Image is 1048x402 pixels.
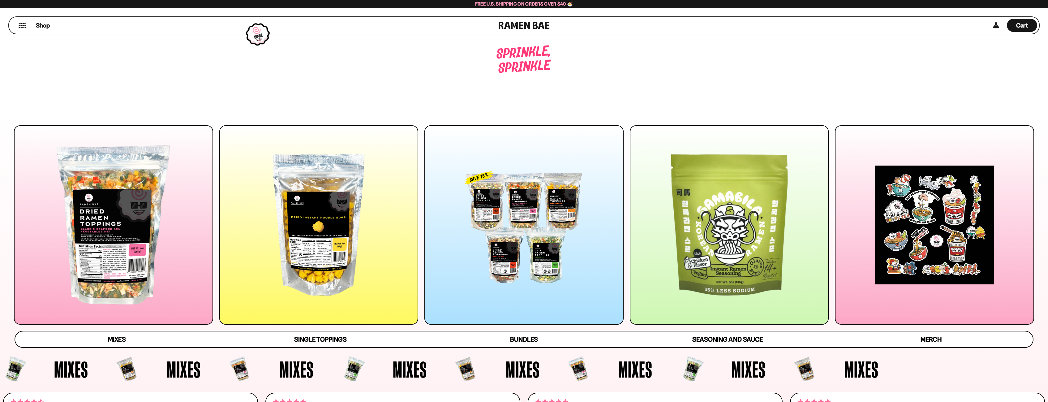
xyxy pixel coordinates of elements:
span: Cart [1016,22,1028,29]
span: Mixes [798,358,832,381]
a: Merch [829,331,1033,347]
span: Mixes [108,335,126,343]
span: Seasoning and Sauce [692,335,762,343]
span: Free U.S. Shipping on Orders over $40 🍜 [475,1,573,7]
a: Single Toppings [219,331,422,347]
span: Mixes [685,358,719,381]
a: Seasoning and Sauce [626,331,829,347]
a: Mixes [15,331,219,347]
span: Mixes [120,358,154,381]
span: Bundles [510,335,538,343]
span: Mixes [459,358,493,381]
button: Mobile Menu Trigger [18,23,27,28]
a: Bundles [422,331,626,347]
span: Mixes [233,358,267,381]
span: Mixes [572,358,606,381]
div: Cart [1007,17,1037,34]
span: Merch [921,335,941,343]
span: Mixes [8,358,42,381]
span: Single Toppings [294,335,346,343]
span: Mixes [346,358,380,381]
a: Shop [36,19,50,32]
span: Shop [36,21,50,30]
